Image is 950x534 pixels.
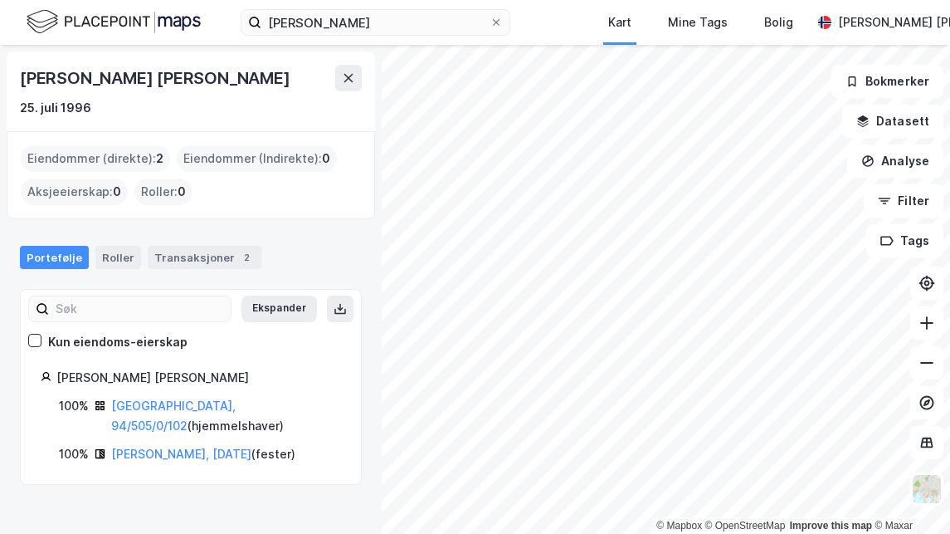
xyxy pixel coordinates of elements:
button: Analyse [847,145,943,178]
div: Roller : [134,179,192,205]
div: Bolig [764,12,793,32]
img: logo.f888ab2527a4732fd821a326f86c7f29.svg [27,7,201,37]
button: Filter [864,184,943,218]
span: 0 [322,149,330,169]
div: Transaksjoner [148,246,261,269]
div: 25. juli 1996 [20,98,91,118]
div: Kart [608,12,631,32]
div: Kun eiendoms-eierskap [48,332,188,352]
div: ( fester ) [111,444,295,464]
iframe: Chat Widget [867,454,950,534]
input: Søk [49,296,231,321]
div: [PERSON_NAME] [PERSON_NAME] [56,368,341,388]
div: 100% [59,444,89,464]
div: Eiendommer (Indirekte) : [177,145,337,172]
span: 0 [178,182,186,202]
a: Improve this map [790,520,872,532]
span: 0 [113,182,121,202]
div: Eiendommer (direkte) : [21,145,170,172]
div: Portefølje [20,246,89,269]
input: Søk på adresse, matrikkel, gårdeiere, leietakere eller personer [261,10,490,35]
span: 2 [156,149,163,169]
div: Roller [95,246,141,269]
a: [PERSON_NAME], [DATE] [111,447,251,461]
button: Ekspander [241,296,317,322]
a: Mapbox [656,520,702,532]
div: Aksjeeierskap : [21,179,128,205]
button: Tags [866,224,943,257]
div: Mine Tags [668,12,728,32]
div: Kontrollprogram for chat [867,454,950,534]
div: 100% [59,396,89,416]
div: 2 [238,249,255,266]
button: Bokmerker [831,65,943,98]
div: ( hjemmelshaver ) [111,396,341,436]
button: Datasett [842,105,943,138]
div: [PERSON_NAME] [PERSON_NAME] [20,65,294,91]
a: OpenStreetMap [705,520,786,532]
a: [GEOGRAPHIC_DATA], 94/505/0/102 [111,399,236,433]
